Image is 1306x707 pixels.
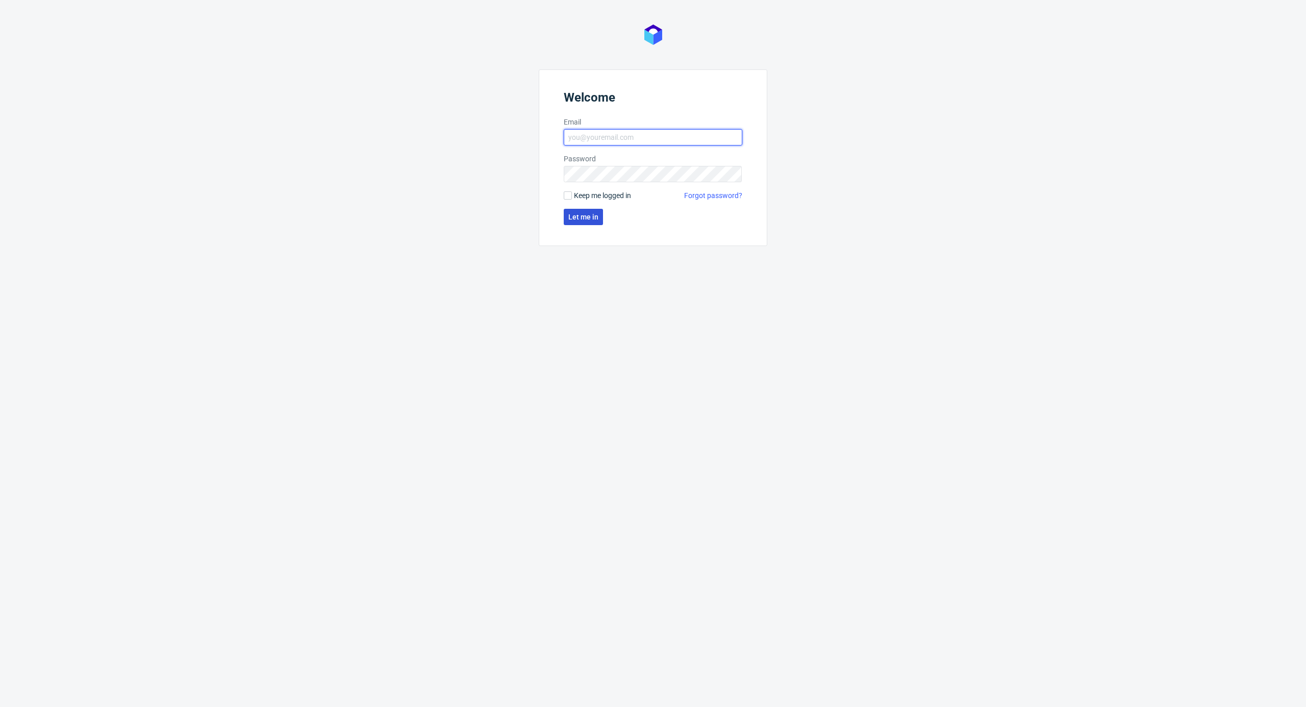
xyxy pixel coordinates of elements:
span: Keep me logged in [574,190,631,201]
input: you@youremail.com [564,129,742,145]
span: Let me in [568,213,598,221]
label: Password [564,154,742,164]
header: Welcome [564,90,742,109]
button: Let me in [564,209,603,225]
label: Email [564,117,742,127]
a: Forgot password? [684,190,742,201]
